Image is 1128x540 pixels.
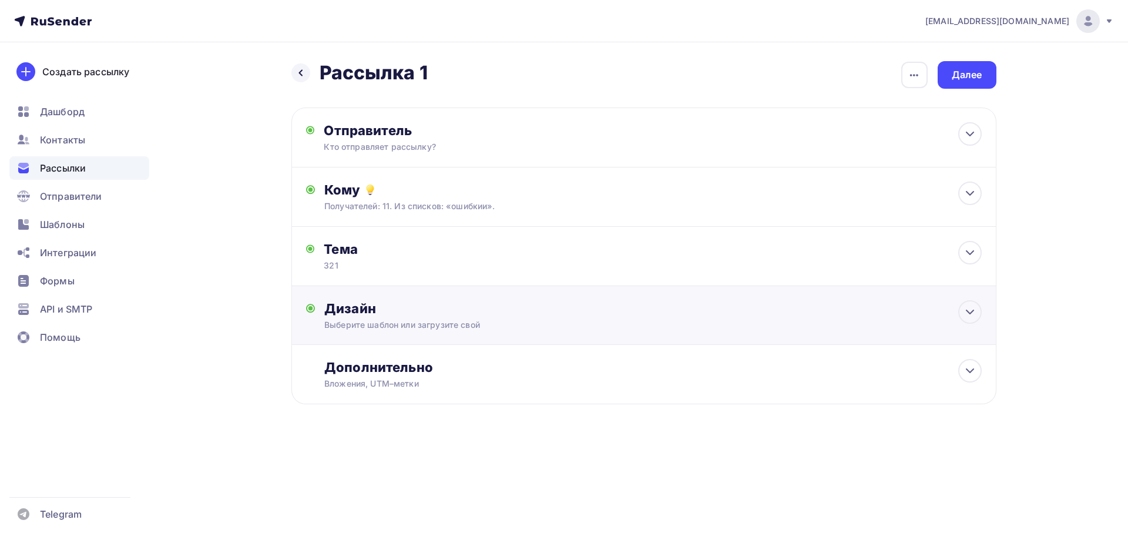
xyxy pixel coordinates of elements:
a: Формы [9,269,149,293]
span: Контакты [40,133,85,147]
span: [EMAIL_ADDRESS][DOMAIN_NAME] [925,15,1069,27]
div: Кому [324,182,981,198]
span: Формы [40,274,75,288]
span: Шаблоны [40,217,85,232]
span: Отправители [40,189,102,203]
div: Далее [952,68,982,82]
a: Рассылки [9,156,149,180]
span: Помощь [40,330,80,344]
div: Вложения, UTM–метки [324,378,916,390]
span: API и SMTP [40,302,92,316]
div: Выберите шаблон или загрузите свой [324,319,916,331]
a: Отправители [9,185,149,208]
div: Получателей: 11. Из списков: «ошибкии». [324,200,916,212]
span: Рассылки [40,161,86,175]
h2: Рассылка 1 [320,61,428,85]
div: Тема [324,241,556,257]
span: Дашборд [40,105,85,119]
div: Создать рассылку [42,65,129,79]
span: Интеграции [40,246,96,260]
div: Дизайн [324,300,981,317]
span: Telegram [40,507,82,521]
div: 321 [324,260,533,271]
a: [EMAIL_ADDRESS][DOMAIN_NAME] [925,9,1114,33]
div: Дополнительно [324,359,981,375]
a: Контакты [9,128,149,152]
div: Кто отправляет рассылку? [324,141,553,153]
div: Отправитель [324,122,578,139]
a: Шаблоны [9,213,149,236]
a: Дашборд [9,100,149,123]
